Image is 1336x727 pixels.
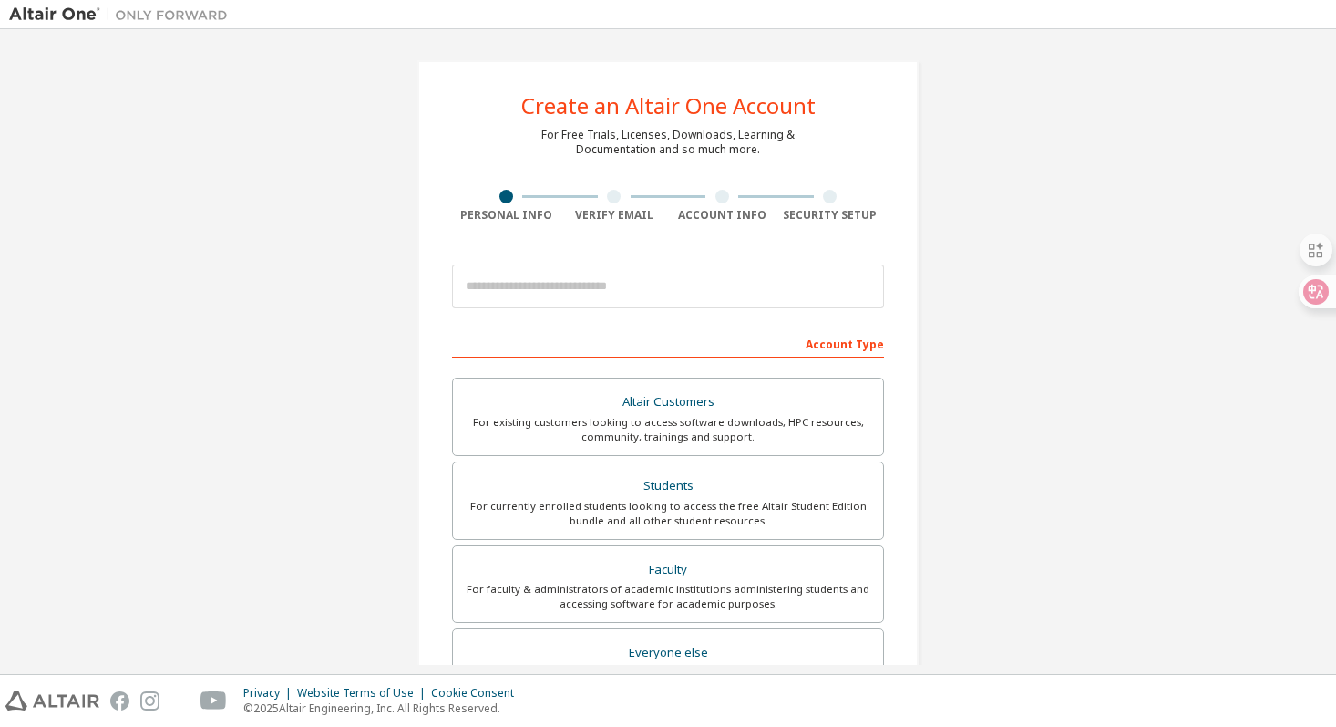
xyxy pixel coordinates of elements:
[668,208,776,223] div: Account Info
[464,389,872,415] div: Altair Customers
[452,328,884,358] div: Account Type
[297,686,431,701] div: Website Terms of Use
[464,582,872,611] div: For faculty & administrators of academic institutions administering students and accessing softwa...
[776,208,885,223] div: Security Setup
[464,415,872,444] div: For existing customers looking to access software downloads, HPC resources, community, trainings ...
[521,95,816,117] div: Create an Altair One Account
[140,691,159,711] img: instagram.svg
[110,691,129,711] img: facebook.svg
[464,499,872,528] div: For currently enrolled students looking to access the free Altair Student Edition bundle and all ...
[464,640,872,666] div: Everyone else
[243,701,525,716] p: © 2025 Altair Engineering, Inc. All Rights Reserved.
[5,691,99,711] img: altair_logo.svg
[452,208,560,223] div: Personal Info
[560,208,669,223] div: Verify Email
[243,686,297,701] div: Privacy
[200,691,227,711] img: youtube.svg
[431,686,525,701] div: Cookie Consent
[541,128,795,157] div: For Free Trials, Licenses, Downloads, Learning & Documentation and so much more.
[464,557,872,583] div: Faculty
[464,473,872,499] div: Students
[9,5,237,24] img: Altair One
